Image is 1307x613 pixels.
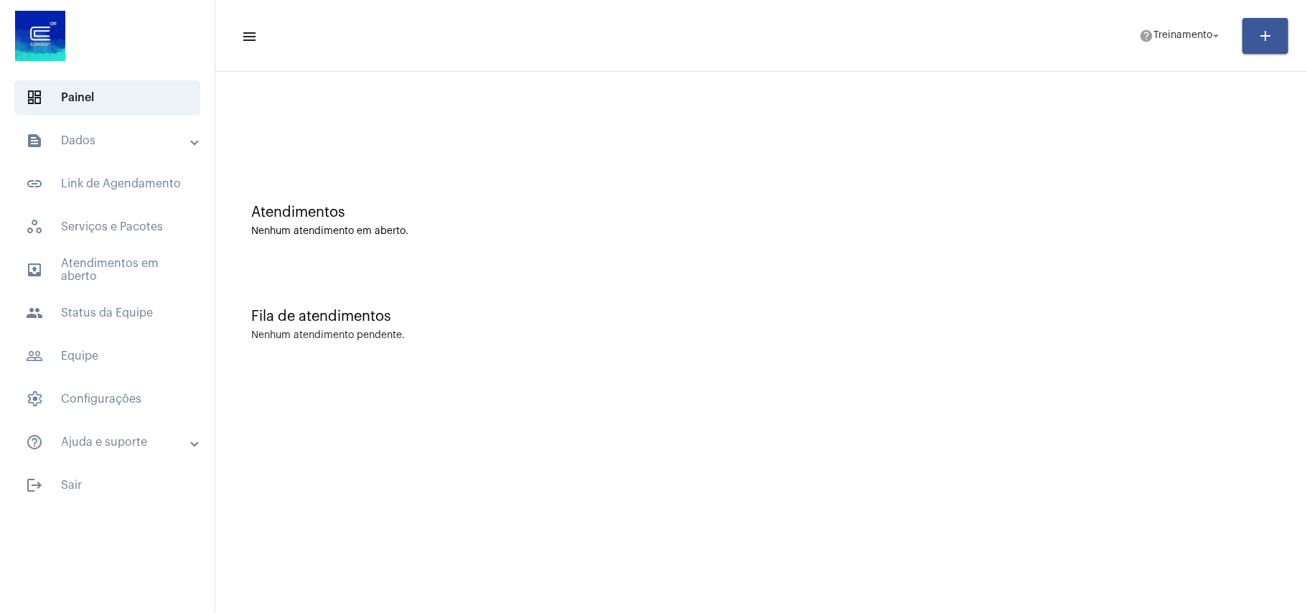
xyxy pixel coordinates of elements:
[14,253,200,287] span: Atendimentos em aberto
[26,477,43,494] mat-icon: sidenav icon
[14,468,200,502] span: Sair
[26,89,43,106] span: sidenav icon
[1139,29,1153,43] mat-icon: help
[251,309,1271,324] div: Fila de atendimentos
[26,132,43,149] mat-icon: sidenav icon
[14,296,200,330] span: Status da Equipe
[1257,27,1274,45] mat-icon: add
[14,167,200,201] span: Link de Agendamento
[1209,29,1222,42] mat-icon: arrow_drop_down
[11,7,69,65] img: d4669ae0-8c07-2337-4f67-34b0df7f5ae4.jpeg
[26,347,43,365] mat-icon: sidenav icon
[26,434,192,451] mat-panel-title: Ajuda e suporte
[1153,31,1212,41] span: Treinamento
[26,175,43,192] mat-icon: sidenav icon
[26,218,43,235] span: sidenav icon
[26,390,43,408] span: sidenav icon
[26,261,43,279] mat-icon: sidenav icon
[14,80,200,115] span: Painel
[26,434,43,451] mat-icon: sidenav icon
[251,330,405,341] div: Nenhum atendimento pendente.
[251,226,1271,237] div: Nenhum atendimento em aberto.
[26,304,43,322] mat-icon: sidenav icon
[26,132,192,149] mat-panel-title: Dados
[241,28,256,45] mat-icon: sidenav icon
[9,425,215,459] mat-expansion-panel-header: sidenav iconAjuda e suporte
[14,382,200,416] span: Configurações
[1130,22,1231,50] button: Treinamento
[14,210,200,244] span: Serviços e Pacotes
[251,205,1271,220] div: Atendimentos
[9,123,215,158] mat-expansion-panel-header: sidenav iconDados
[14,339,200,373] span: Equipe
